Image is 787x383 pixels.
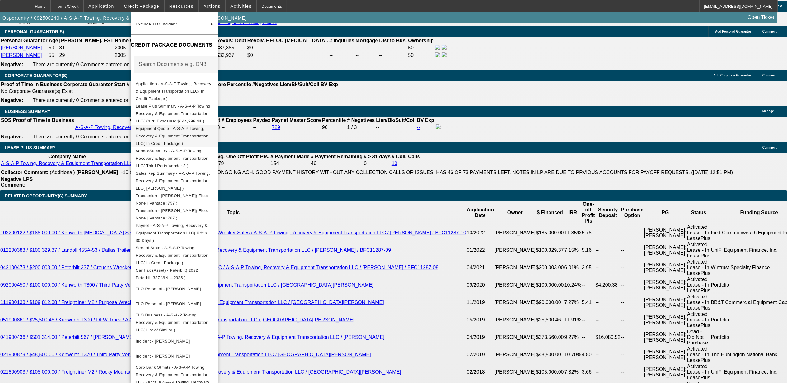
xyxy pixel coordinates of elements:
[131,311,218,334] button: TLO Business - A-S-A-P Towing, Recovery & Equipment Transportation LLC( List of Similar )
[131,41,218,49] h4: CREDIT PACKAGE DOCUMENTS
[131,222,218,244] button: Paynet - A-S-A-P Towing, Recovery & Equipment Transportation LLC( 0 % > 30 Days )
[131,169,218,192] button: Sales Rep Summary - A-S-A-P Towing, Recovery & Equipment Transportation LLC( Lionello, Nick )
[131,334,218,348] button: Incident - Moreland, Donald
[136,353,190,358] span: Incident - [PERSON_NAME]
[136,286,201,291] span: TLO Personal - [PERSON_NAME]
[131,266,218,281] button: Car Fax (Asset) - Peterbilt( 2022 Peterbilt 337 VIN....2935 )
[131,125,218,147] button: Equipment Quote - A-S-A-P Towing, Recovery & Equipment Transportation LLC( In Credit Package )
[131,281,218,296] button: TLO Personal - Moreland, Donald
[136,312,208,332] span: TLO Business - A-S-A-P Towing, Recovery & Equipment Transportation LLC( List of Similar )
[131,244,218,266] button: Sec. of State - A-S-A-P Towing, Recovery & Equipment Transportation LLC( In Credit Package )
[136,223,208,242] span: Paynet - A-S-A-P Towing, Recovery & Equipment Transportation LLC( 0 % > 30 Days )
[131,207,218,222] button: Transunion - Moreland, Frances( Fico: None | Vantage :767 )
[136,171,210,190] span: Sales Rep Summary - A-S-A-P Towing, Recovery & Equipment Transportation LLC( [PERSON_NAME] )
[136,104,212,123] span: Lease Plus Summary - A-S-A-P Towing, Recovery & Equipment Transportation LLC( Curr. Exposure: $14...
[136,126,208,145] span: Equipment Quote - A-S-A-P Towing, Recovery & Equipment Transportation LLC( In Credit Package )
[136,339,190,343] span: Incident - [PERSON_NAME]
[131,102,218,125] button: Lease Plus Summary - A-S-A-P Towing, Recovery & Equipment Transportation LLC( Curr. Exposure: $14...
[131,296,218,311] button: TLO Personal - Moreland, Frances
[136,268,198,280] span: Car Fax (Asset) - Peterbilt( 2022 Peterbilt 337 VIN....2935 )
[131,80,218,102] button: Application - A-S-A-P Towing, Recovery & Equipment Transportation LLC( In Credit Package )
[136,193,208,205] span: Transunion - [PERSON_NAME]( Fico: None | Vantage :757 )
[136,22,177,26] span: Exclude TLO Incident
[136,148,208,168] span: VendorSummary - A-S-A-P Towing, Recovery & Equipment Transportation LLC( Third Party Vendor 3 )
[136,245,208,265] span: Sec. of State - A-S-A-P Towing, Recovery & Equipment Transportation LLC( In Credit Package )
[131,192,218,207] button: Transunion - Moreland, Donald( Fico: None | Vantage :757 )
[136,208,208,220] span: Transunion - [PERSON_NAME]( Fico: None | Vantage :767 )
[139,61,207,67] mat-label: Search Documents e.g. DNB
[136,301,201,306] span: TLO Personal - [PERSON_NAME]
[131,348,218,363] button: Incident - Moreland, Frances
[136,81,211,101] span: Application - A-S-A-P Towing, Recovery & Equipment Transportation LLC( In Credit Package )
[131,147,218,169] button: VendorSummary - A-S-A-P Towing, Recovery & Equipment Transportation LLC( Third Party Vendor 3 )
